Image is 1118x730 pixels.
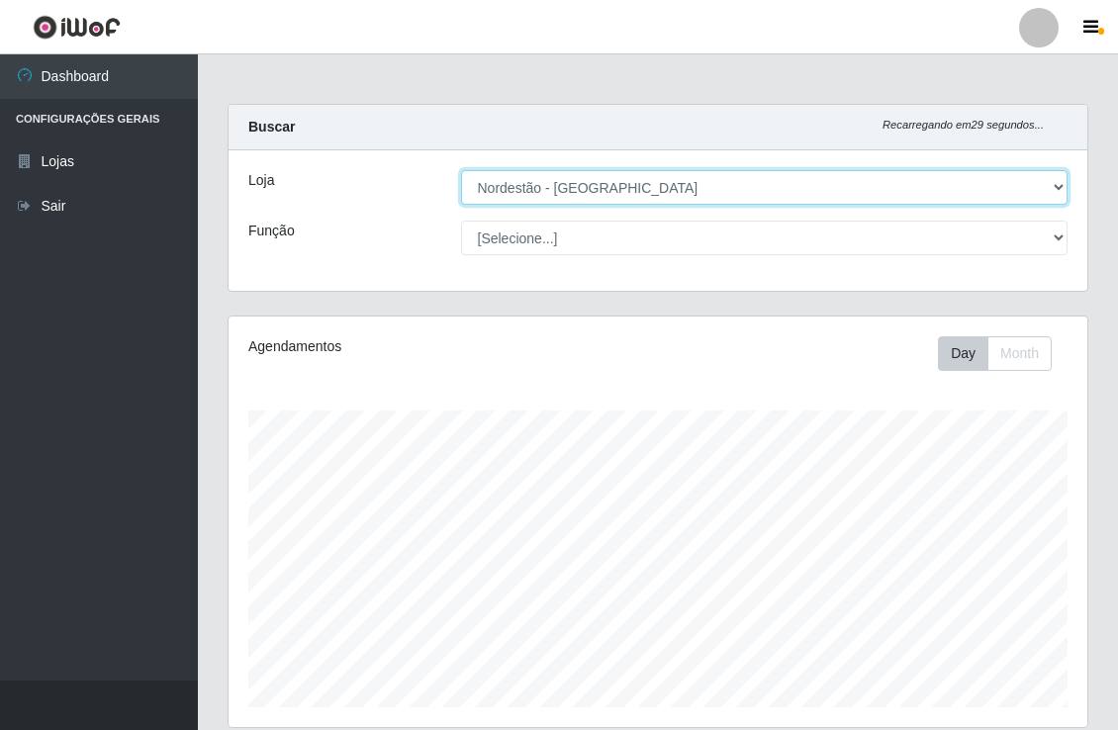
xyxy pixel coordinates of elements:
img: CoreUI Logo [33,15,121,40]
button: Day [938,336,988,371]
label: Loja [248,170,274,191]
button: Month [987,336,1052,371]
label: Função [248,221,295,241]
div: Agendamentos [248,336,573,357]
div: Toolbar with button groups [938,336,1068,371]
i: Recarregando em 29 segundos... [883,119,1044,131]
div: First group [938,336,1052,371]
strong: Buscar [248,119,295,135]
